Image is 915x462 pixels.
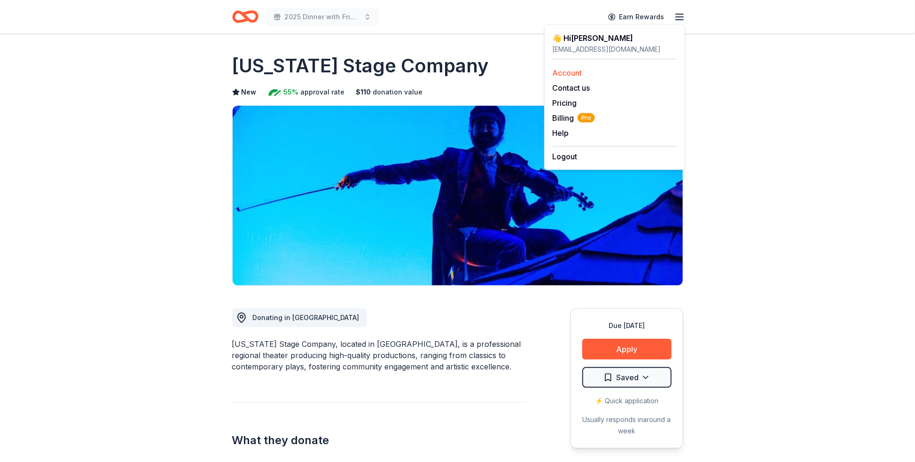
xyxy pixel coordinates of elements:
[552,98,577,108] a: Pricing
[582,339,672,360] button: Apply
[582,320,672,331] div: Due [DATE]
[356,86,371,98] span: $ 110
[582,367,672,388] button: Saved
[232,433,525,448] h2: What they donate
[552,44,677,55] div: [EMAIL_ADDRESS][DOMAIN_NAME]
[552,82,590,94] button: Contact us
[242,86,257,98] span: New
[232,53,489,79] h1: [US_STATE] Stage Company
[232,338,525,372] div: [US_STATE] Stage Company, located in [GEOGRAPHIC_DATA], is a professional regional theater produc...
[552,112,595,124] button: BillingPro
[582,414,672,437] div: Usually responds in around a week
[582,395,672,407] div: ⚡️ Quick application
[232,6,258,28] a: Home
[266,8,379,26] button: 2025 Dinner with Friends
[552,112,595,124] span: Billing
[233,106,683,285] img: Image for Virginia Stage Company
[578,113,595,123] span: Pro
[552,151,577,162] button: Logout
[552,68,582,78] a: Account
[301,86,345,98] span: approval rate
[253,313,360,321] span: Donating in [GEOGRAPHIC_DATA]
[602,8,670,25] a: Earn Rewards
[552,127,569,139] button: Help
[617,371,639,384] span: Saved
[552,32,677,44] div: 👋 Hi [PERSON_NAME]
[373,86,423,98] span: donation value
[284,86,299,98] span: 55%
[285,11,360,23] span: 2025 Dinner with Friends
